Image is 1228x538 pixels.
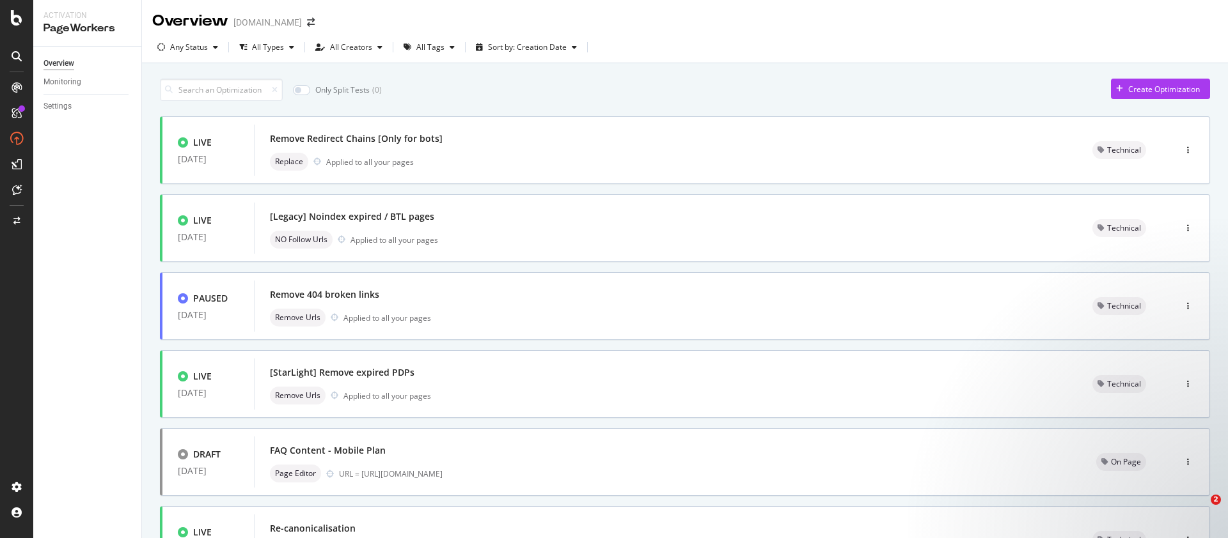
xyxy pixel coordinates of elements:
[160,79,283,101] input: Search an Optimization
[1107,302,1141,310] span: Technical
[1211,495,1221,505] span: 2
[270,288,379,301] div: Remove 404 broken links
[416,43,445,51] div: All Tags
[43,75,132,89] a: Monitoring
[43,100,72,113] div: Settings
[270,387,326,404] div: neutral label
[178,232,239,242] div: [DATE]
[43,21,131,36] div: PageWorkers
[275,314,320,321] span: Remove Urls
[1092,297,1146,315] div: neutral label
[178,310,239,320] div: [DATE]
[1092,219,1146,237] div: neutral label
[343,390,431,401] div: Applied to all your pages
[307,18,315,27] div: arrow-right-arrow-left
[1092,141,1146,159] div: neutral label
[178,466,239,476] div: [DATE]
[178,154,239,164] div: [DATE]
[178,388,239,398] div: [DATE]
[270,465,321,482] div: neutral label
[270,366,414,379] div: [StarLight] Remove expired PDPs
[193,136,212,149] div: LIVE
[315,84,370,95] div: Only Split Tests
[270,153,308,171] div: neutral label
[1107,146,1141,154] span: Technical
[193,292,228,305] div: PAUSED
[43,75,81,89] div: Monitoring
[252,43,284,51] div: All Types
[234,37,299,58] button: All Types
[350,234,438,245] div: Applied to all your pages
[270,522,356,535] div: Re-canonicalisation
[43,10,131,21] div: Activation
[270,444,386,457] div: FAQ Content - Mobile Plan
[488,43,567,51] div: Sort by: Creation Date
[1107,380,1141,388] span: Technical
[1185,495,1215,525] iframe: Intercom live chat
[1092,375,1146,393] div: neutral label
[43,100,132,113] a: Settings
[326,157,414,167] div: Applied to all your pages
[43,57,74,70] div: Overview
[1128,84,1200,95] div: Create Optimization
[310,37,388,58] button: All Creators
[152,37,223,58] button: Any Status
[270,231,333,249] div: neutral label
[339,468,1066,479] div: URL = [URL][DOMAIN_NAME]
[270,309,326,327] div: neutral label
[471,37,582,58] button: Sort by: Creation Date
[233,16,302,29] div: [DOMAIN_NAME]
[193,448,221,461] div: DRAFT
[270,210,434,223] div: [Legacy] Noindex expired / BTL pages
[193,214,212,227] div: LIVE
[372,84,382,95] div: ( 0 )
[330,43,372,51] div: All Creators
[1107,224,1141,232] span: Technical
[170,43,208,51] div: Any Status
[1111,79,1210,99] button: Create Optimization
[43,57,132,70] a: Overview
[275,392,320,399] span: Remove Urls
[270,132,443,145] div: Remove Redirect Chains [Only for bots]
[152,10,228,32] div: Overview
[275,236,327,243] span: NO Follow Urls
[343,312,431,323] div: Applied to all your pages
[193,370,212,383] div: LIVE
[275,470,316,477] span: Page Editor
[398,37,460,58] button: All Tags
[275,158,303,165] span: Replace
